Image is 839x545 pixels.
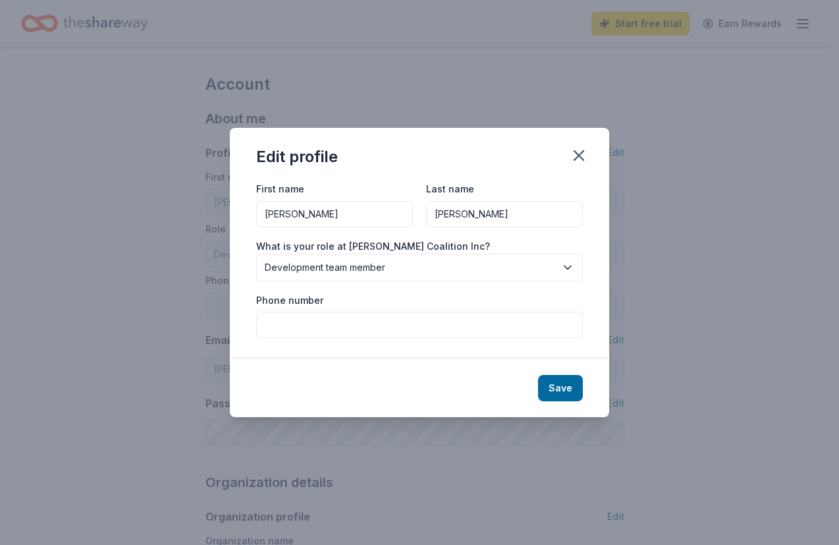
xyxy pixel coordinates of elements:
[256,254,583,281] button: Development team member
[265,260,556,275] span: Development team member
[256,294,323,307] label: Phone number
[538,375,583,401] button: Save
[256,183,304,196] label: First name
[256,240,490,253] label: What is your role at [PERSON_NAME] Coalition Inc?
[256,146,338,167] div: Edit profile
[426,183,474,196] label: Last name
